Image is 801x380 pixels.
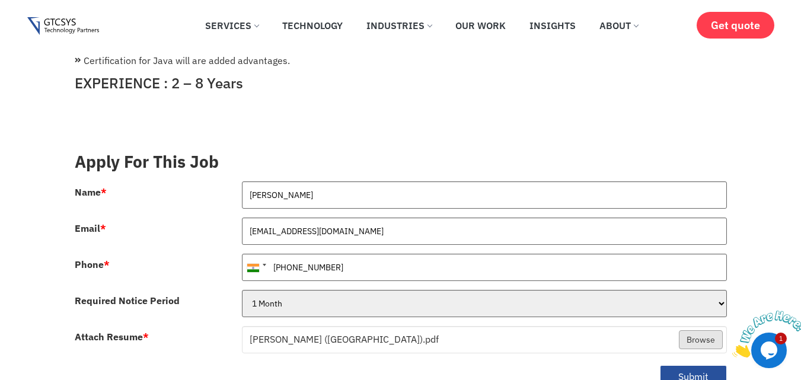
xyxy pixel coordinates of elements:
label: Required Notice Period [75,296,180,305]
div: India (भारत): +91 [242,254,270,280]
label: Attach Resume [75,332,149,341]
a: Industries [358,12,441,39]
a: Insights [521,12,585,39]
h4: EXPERIENCE : 2 – 8 Years [75,75,727,92]
img: Chat attention grabber [5,5,78,52]
a: Our Work [446,12,515,39]
a: Get quote [697,12,774,39]
a: Services [196,12,267,39]
span: Get quote [711,19,760,31]
label: Name [75,187,107,197]
img: Gtcsys logo [27,17,99,36]
label: Phone [75,260,110,269]
input: 081234 56789 [242,254,727,281]
label: Email [75,223,106,233]
a: About [591,12,647,39]
iframe: chat widget [727,306,801,362]
h3: Apply For This Job [75,152,727,172]
li: Certification for Java will are added advantages. [75,53,727,68]
a: Technology [273,12,352,39]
